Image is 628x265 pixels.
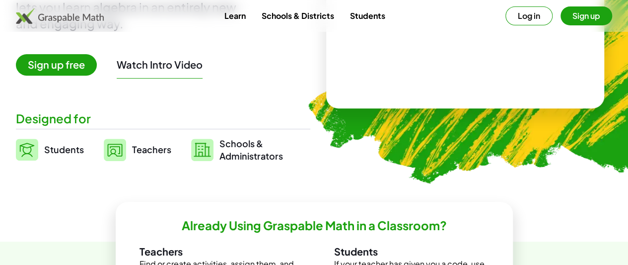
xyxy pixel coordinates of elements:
[16,54,97,76] span: Sign up free
[182,218,447,233] h2: Already Using Graspable Math in a Classroom?
[140,245,294,258] h3: Teachers
[505,6,553,25] button: Log in
[334,245,489,258] h3: Students
[216,6,253,25] a: Learn
[104,139,126,161] img: svg%3e
[191,139,213,161] img: svg%3e
[16,139,38,161] img: svg%3e
[342,6,393,25] a: Students
[16,137,84,162] a: Students
[253,6,342,25] a: Schools & Districts
[191,137,283,162] a: Schools &Administrators
[219,137,283,162] span: Schools & Administrators
[104,137,171,162] a: Teachers
[44,144,84,155] span: Students
[560,6,612,25] button: Sign up
[16,110,310,127] div: Designed for
[117,58,203,71] button: Watch Intro Video
[132,144,171,155] span: Teachers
